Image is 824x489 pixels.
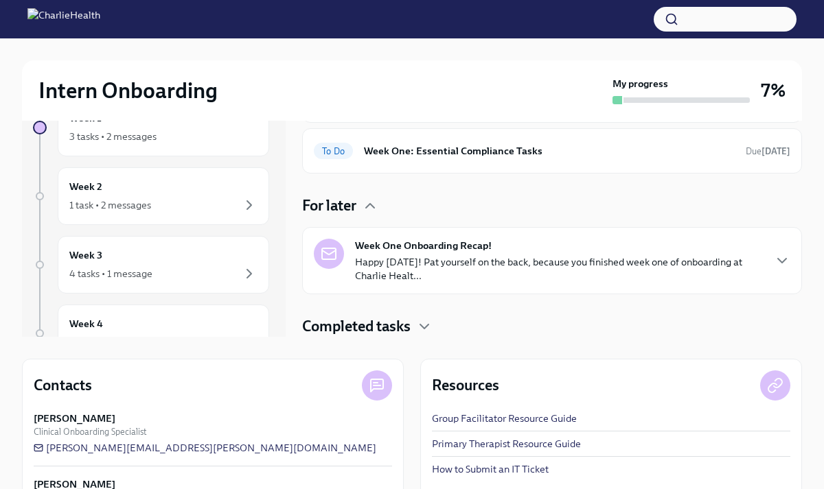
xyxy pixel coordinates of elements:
[761,78,786,103] h3: 7%
[69,335,93,349] div: 1 task
[69,179,102,194] h6: Week 2
[432,412,577,425] a: Group Facilitator Resource Guide
[34,441,376,455] a: [PERSON_NAME][EMAIL_ADDRESS][PERSON_NAME][DOMAIN_NAME]
[38,77,218,104] h2: Intern Onboarding
[33,305,269,362] a: Week 41 task
[69,198,151,212] div: 1 task • 2 messages
[33,99,269,156] a: Week 13 tasks • 2 messages
[302,316,802,337] div: Completed tasks
[355,255,763,283] p: Happy [DATE]! Pat yourself on the back, because you finished week one of onboarding at Charlie He...
[33,236,269,294] a: Week 34 tasks • 1 message
[314,140,790,162] a: To DoWeek One: Essential Compliance TasksDue[DATE]
[432,375,499,396] h4: Resources
[69,316,103,331] h6: Week 4
[302,316,411,337] h4: Completed tasks
[364,143,735,158] h6: Week One: Essential Compliance Tasks
[33,167,269,225] a: Week 21 task • 2 messages
[27,8,100,30] img: CharlieHealth
[613,77,668,91] strong: My progress
[314,146,353,156] span: To Do
[762,146,790,156] strong: [DATE]
[34,375,92,396] h4: Contacts
[34,425,146,438] span: Clinical Onboarding Specialist
[746,145,790,158] span: September 15th, 2025 07:00
[302,195,356,216] h4: For later
[69,248,102,263] h6: Week 3
[34,412,115,425] strong: [PERSON_NAME]
[432,437,581,451] a: Primary Therapist Resource Guide
[302,195,802,216] div: For later
[746,146,790,156] span: Due
[355,239,492,252] strong: Week One Onboarding Recap!
[432,462,549,476] a: How to Submit an IT Ticket
[69,130,157,143] div: 3 tasks • 2 messages
[69,267,152,281] div: 4 tasks • 1 message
